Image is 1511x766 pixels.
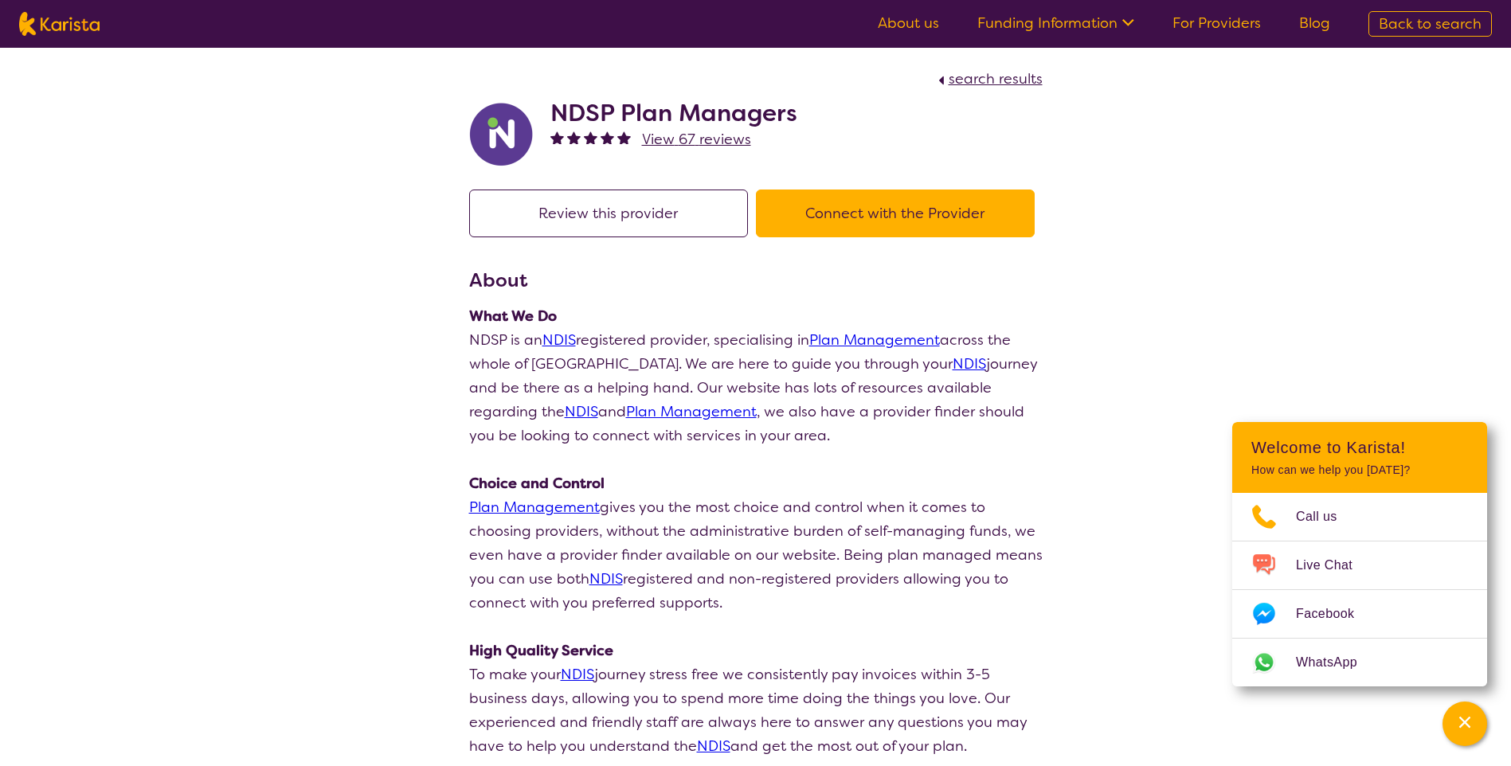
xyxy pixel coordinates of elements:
p: How can we help you [DATE]? [1251,463,1468,477]
strong: What We Do [469,307,557,326]
a: Connect with the Provider [756,204,1043,223]
img: fullstar [617,131,631,144]
ul: Choose channel [1232,493,1487,686]
a: Web link opens in a new tab. [1232,639,1487,686]
img: Karista logo [19,12,100,36]
a: NDIS [561,665,594,684]
p: To make your journey stress free we consistently pay invoices within 3-5 business days, allowing ... [469,662,1043,758]
a: Back to search [1368,11,1492,37]
a: For Providers [1172,14,1261,33]
a: Review this provider [469,204,756,223]
strong: Choice and Control [469,474,605,493]
a: View 67 reviews [642,127,751,151]
span: WhatsApp [1296,651,1376,674]
p: gives you the most choice and control when it comes to choosing providers, without the administra... [469,495,1043,615]
h2: Welcome to Karista! [1251,438,1468,457]
h3: About [469,266,1043,295]
a: NDIS [542,330,576,350]
button: Channel Menu [1442,702,1487,746]
span: Facebook [1296,602,1373,626]
a: About us [878,14,939,33]
a: NDIS [565,402,598,421]
a: NDIS [589,569,623,588]
p: NDSP is an registered provider, specialising in across the whole of [GEOGRAPHIC_DATA]. We are her... [469,328,1043,447]
h2: NDSP Plan Managers [550,99,797,127]
img: fullstar [550,131,564,144]
a: NDIS [697,737,730,756]
a: Blog [1299,14,1330,33]
a: Plan Management [809,330,940,350]
span: Back to search [1379,14,1482,33]
strong: High Quality Service [469,641,613,660]
img: ryxpuxvt8mh1enfatjpo.png [469,103,533,166]
button: Review this provider [469,190,748,237]
a: Funding Information [977,14,1134,33]
a: Plan Management [469,498,600,517]
a: NDIS [953,354,986,373]
span: Call us [1296,505,1356,529]
img: fullstar [567,131,581,144]
img: fullstar [601,131,614,144]
a: search results [934,69,1043,88]
div: Channel Menu [1232,422,1487,686]
button: Connect with the Provider [756,190,1035,237]
a: Plan Management [626,402,757,421]
span: Live Chat [1296,553,1372,577]
img: fullstar [584,131,597,144]
span: search results [949,69,1043,88]
span: View 67 reviews [642,130,751,149]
